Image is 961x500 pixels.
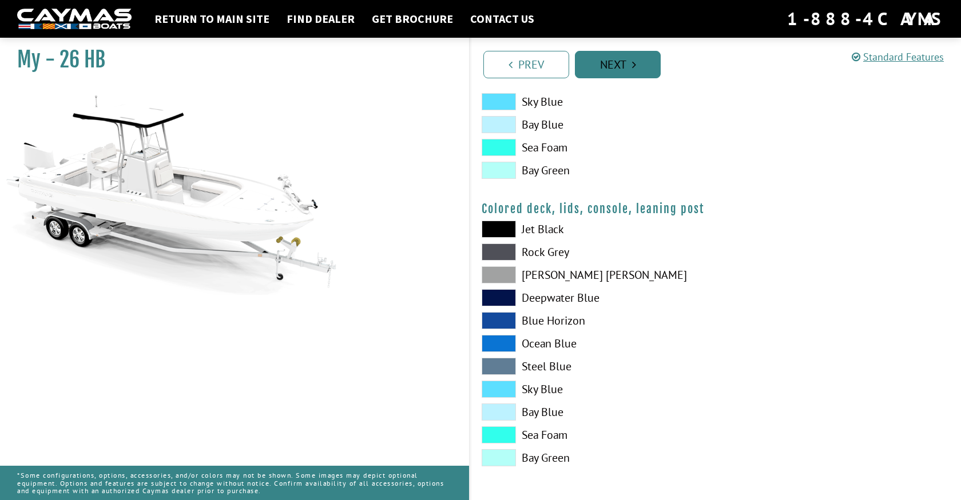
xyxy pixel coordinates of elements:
[149,11,275,26] a: Return to main site
[482,449,704,466] label: Bay Green
[17,466,452,500] p: *Some configurations, options, accessories, and/or colors may not be shown. Some images may depic...
[482,381,704,398] label: Sky Blue
[482,139,704,156] label: Sea Foam
[464,11,540,26] a: Contact Us
[482,266,704,283] label: [PERSON_NAME] [PERSON_NAME]
[482,93,704,110] label: Sky Blue
[366,11,459,26] a: Get Brochure
[482,403,704,421] label: Bay Blue
[575,51,661,78] a: Next
[482,312,704,329] label: Blue Horizon
[482,335,704,352] label: Ocean Blue
[17,47,440,73] h1: My - 26 HB
[17,9,132,30] img: white-logo-c9c8dbefe5ff5ceceb0f0178aa75bf4bb51f6bca0971e226c86eb53dfe498488.png
[281,11,360,26] a: Find Dealer
[482,202,950,216] h4: Colored deck, lids, console, leaning post
[482,243,704,261] label: Rock Grey
[482,289,704,306] label: Deepwater Blue
[787,6,944,31] div: 1-888-4CAYMAS
[482,358,704,375] label: Steel Blue
[852,50,944,63] a: Standard Features
[482,162,704,179] label: Bay Green
[480,49,961,78] ul: Pagination
[482,221,704,238] label: Jet Black
[482,426,704,443] label: Sea Foam
[483,51,569,78] a: Prev
[482,116,704,133] label: Bay Blue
